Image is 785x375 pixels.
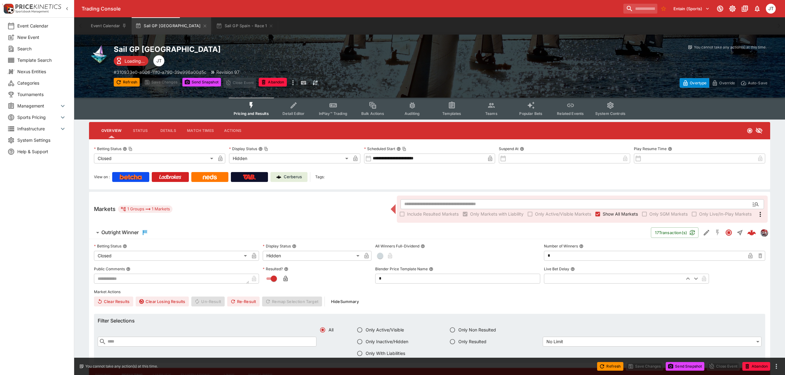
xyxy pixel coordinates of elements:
[17,114,59,120] span: Sports Pricing
[17,137,66,143] span: System Settings
[284,267,288,271] button: Resulted?
[87,17,130,35] button: Event Calendar
[219,123,247,138] button: Actions
[227,297,260,306] button: Re-Result
[595,111,626,116] span: System Controls
[191,297,224,306] span: Un-Result
[375,243,419,249] p: All Winners Full-Dividend
[680,78,770,88] div: Start From
[364,146,395,151] p: Scheduled Start
[747,228,756,237] img: logo-cerberus--red.svg
[699,211,752,217] span: Only Live/In-Play Markets
[114,44,442,54] h2: Copy To Clipboard
[458,338,486,345] span: Only Resulted
[216,69,240,75] p: Revision 97
[766,4,776,14] div: Joshua Thomson
[2,2,14,15] img: PriceKinetics Logo
[263,243,291,249] p: Display Status
[649,211,688,217] span: Only SGM Markets
[571,267,575,271] button: Live Bet Delay
[725,229,732,236] svg: Closed
[712,227,723,238] button: SGM Disabled
[17,45,66,52] span: Search
[17,148,66,155] span: Help & Support
[123,244,127,248] button: Betting Status
[748,80,767,86] p: Auto-Save
[89,226,651,239] button: Outright Winner
[121,205,170,213] div: 1 Groups 1 Markets
[259,79,286,85] span: Mark an event as closed and abandoned.
[579,244,583,248] button: Number of Winners
[284,174,302,180] p: Cerberus
[742,363,770,369] span: Mark an event as closed and abandoned.
[94,172,110,182] label: View on :
[94,243,121,249] p: Betting Status
[623,4,657,14] input: search
[101,229,139,236] h6: Outright Winner
[182,78,221,86] button: Send Snapshot
[742,362,770,371] button: Abandon
[182,123,219,138] button: Match Times
[229,98,630,120] div: Event type filters
[132,17,211,35] button: Sail GP [GEOGRAPHIC_DATA]
[764,2,778,15] button: Joshua Thomson
[82,6,621,12] div: Trading Console
[319,111,347,116] span: InPlay™ Trading
[212,17,277,35] button: Sail GP Spain - Race 1
[544,243,578,249] p: Number of Winners
[709,78,738,88] button: Override
[668,147,672,151] button: Play Resume Time
[750,199,761,210] button: Open
[407,211,459,217] span: Include Resulted Markets
[485,111,498,116] span: Teams
[470,211,524,217] span: Only Markets with Liability
[366,350,405,356] span: Only With Liabilities
[292,244,296,248] button: Display Status
[429,267,433,271] button: Blender Price Template Name
[136,297,189,306] button: Clear Losing Results
[543,337,762,347] div: No Limit
[421,244,425,248] button: All Winners Full-Dividend
[402,147,406,151] button: Copy To Clipboard
[15,4,61,9] img: PriceKinetics
[557,111,584,116] span: Related Events
[289,78,297,88] button: more
[17,80,66,86] span: Categories
[263,251,362,261] div: Hidden
[126,123,154,138] button: Status
[375,266,428,272] p: Blender Price Template Name
[499,146,519,151] p: Suspend At
[670,4,713,14] button: Select Tenant
[17,34,66,40] span: New Event
[276,175,281,179] img: Cerberus
[597,362,623,371] button: Refresh
[327,297,363,306] button: HideSummary
[315,172,325,182] label: Tags:
[544,266,569,272] p: Live Bet Delay
[752,3,763,14] button: Notifications
[128,147,133,151] button: Copy To Clipboard
[229,154,350,163] div: Hidden
[694,44,766,50] p: You cannot take any action(s) at this time.
[397,147,401,151] button: Scheduled StartCopy To Clipboard
[120,175,142,179] img: Betcha
[263,266,283,272] p: Resulted?
[282,111,304,116] span: Detail Editor
[234,111,269,116] span: Pricing and Results
[603,211,638,217] span: Show All Markets
[159,175,181,179] img: Ladbrokes
[94,154,215,163] div: Closed
[270,172,308,182] a: Cerberus
[114,78,140,86] button: Refresh
[755,127,763,134] svg: Hidden
[361,111,384,116] span: Bulk Actions
[96,123,126,138] button: Overview
[125,58,145,64] p: Loading...
[634,146,667,151] p: Play Resume Time
[154,123,182,138] button: Details
[734,227,745,238] button: Straight
[761,229,767,236] img: pricekinetics
[94,266,125,272] p: Public Comments
[757,211,764,218] svg: More
[126,267,130,271] button: Public Comments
